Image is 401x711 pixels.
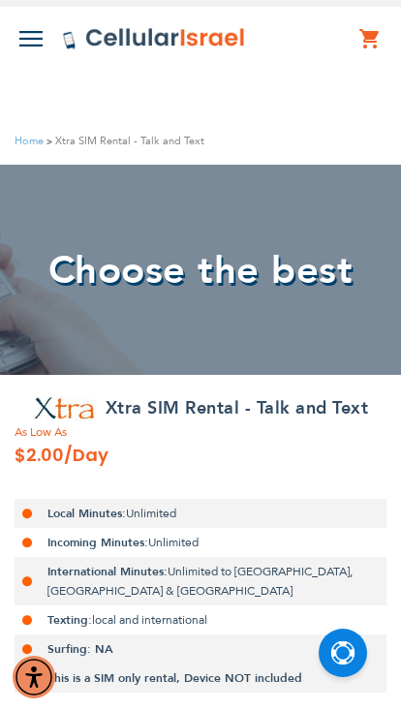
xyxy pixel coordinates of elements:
li: Unlimited [15,528,386,557]
div: Accessibility Menu [13,656,55,698]
img: Toggle Menu [19,31,43,46]
img: Xtra SIM Rental - Talk and Text [33,396,96,421]
strong: This is a SIM only rental, Device NOT included [47,670,302,686]
h2: Xtra SIM Rental - Talk and Text [106,394,369,423]
span: /Day [64,441,108,470]
span: $2.00 [15,441,108,470]
li: Unlimited [15,499,386,528]
span: Choose the best [48,244,354,297]
strong: Texting: [47,612,92,628]
strong: Incoming Minutes: [47,535,148,550]
span: As Low As [15,423,386,441]
a: Home [15,134,44,148]
strong: Surfing: NA [47,641,113,657]
strong: Local Minutes: [47,506,126,521]
li: Xtra SIM Rental - Talk and Text [44,132,204,150]
strong: International Minutes: [47,564,168,579]
li: Unlimited to [GEOGRAPHIC_DATA], [GEOGRAPHIC_DATA] & [GEOGRAPHIC_DATA] [15,557,386,605]
li: local and international [15,605,386,634]
img: Cellular Israel Logo [62,27,246,50]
